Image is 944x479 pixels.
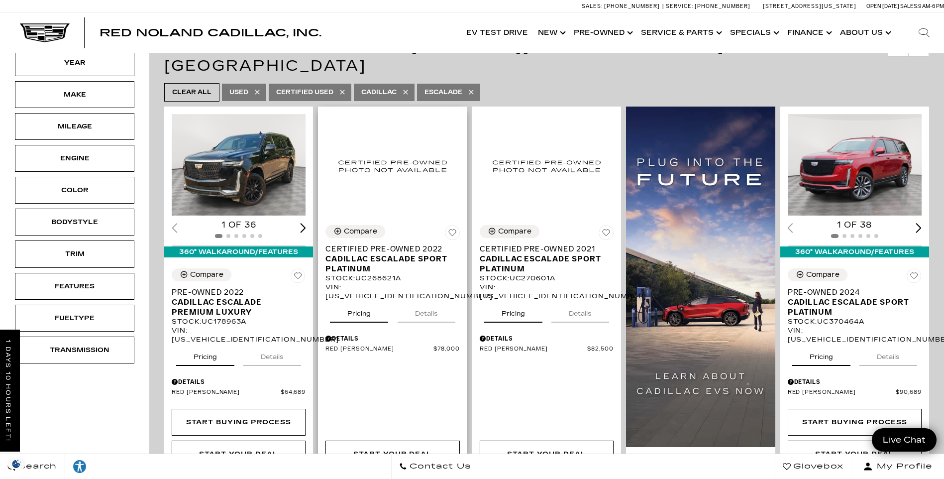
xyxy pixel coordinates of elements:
[325,283,459,301] div: VIN: [US_VEHICLE_IDENTIFICATION_NUMBER]
[15,305,134,332] div: FueltypeFueltype
[50,121,100,132] div: Mileage
[50,57,100,68] div: Year
[361,86,397,99] span: Cadillac
[199,449,278,460] div: Start Your Deal
[815,449,894,460] div: Start Your Deal
[325,244,452,254] span: Certified Pre-Owned 2022
[398,301,455,323] button: details tab
[65,454,95,479] a: Explore your accessibility options
[291,268,306,287] button: Save Vehicle
[243,344,301,366] button: details tab
[172,409,306,436] div: Start Buying Process
[65,459,95,474] div: Explore your accessibility options
[172,317,306,326] div: Stock : UC178963A
[15,337,134,363] div: TransmissionTransmission
[904,13,944,53] div: Search
[325,346,433,353] span: Red [PERSON_NAME]
[353,449,432,460] div: Start Your Deal
[788,220,922,231] div: 1 of 38
[587,346,614,353] span: $82,500
[725,13,782,53] a: Specials
[792,344,850,366] button: pricing tab
[763,3,856,9] a: [STREET_ADDRESS][US_STATE]
[172,220,306,231] div: 1 of 36
[391,454,479,479] a: Contact Us
[15,209,134,236] div: BodystyleBodystyle
[325,334,459,343] div: Pricing Details - Certified Pre-Owned 2022 Cadillac Escalade Sport Platinum
[900,3,918,9] span: Sales:
[176,344,234,366] button: pricing tab
[859,344,917,366] button: details tab
[775,454,851,479] a: Glovebox
[15,145,134,172] div: EngineEngine
[788,389,896,396] span: Red [PERSON_NAME]
[50,217,100,228] div: Bodystyle
[325,244,459,274] a: Certified Pre-Owned 2022Cadillac Escalade Sport Platinum
[582,3,603,9] span: Sales:
[424,86,462,99] span: Escalade
[100,28,321,38] a: Red Noland Cadillac, Inc.
[916,223,922,233] div: Next slide
[15,240,134,267] div: TrimTrim
[599,225,614,244] button: Save Vehicle
[695,3,750,9] span: [PHONE_NUMBER]
[802,417,907,428] div: Start Buying Process
[788,287,922,317] a: Pre-Owned 2024Cadillac Escalade Sport Platinum
[172,377,306,386] div: Pricing Details - Pre-Owned 2022 Cadillac Escalade Premium Luxury
[50,281,100,292] div: Features
[604,3,660,9] span: [PHONE_NUMBER]
[15,273,134,300] div: FeaturesFeatures
[480,334,614,343] div: Pricing Details - Certified Pre-Owned 2021 Cadillac Escalade Sport Platinum
[780,246,929,257] div: 360° WalkAround/Features
[662,3,753,9] a: Service: [PHONE_NUMBER]
[20,23,70,42] img: Cadillac Dark Logo with Cadillac White Text
[325,254,452,274] span: Cadillac Escalade Sport Platinum
[50,248,100,259] div: Trim
[15,81,134,108] div: MakeMake
[873,460,933,474] span: My Profile
[788,297,914,317] span: Cadillac Escalade Sport Platinum
[533,13,569,53] a: New
[325,225,385,238] button: Compare Vehicle
[788,409,922,436] div: Start Buying Process
[172,268,231,281] button: Compare Vehicle
[172,297,298,317] span: Cadillac Escalade Premium Luxury
[5,459,28,469] img: Opt-Out Icon
[433,346,460,353] span: $78,000
[325,274,459,283] div: Stock : UC268621A
[15,49,134,76] div: YearYear
[636,13,725,53] a: Service & Parts
[281,389,306,396] span: $64,689
[300,223,306,233] div: Next slide
[872,428,937,452] a: Live Chat
[172,326,306,344] div: VIN: [US_VEHICLE_IDENTIFICATION_NUMBER]
[498,227,531,236] div: Compare
[666,3,693,9] span: Service:
[788,441,922,468] div: Start Your Deal
[788,326,922,344] div: VIN: [US_VEHICLE_IDENTIFICATION_NUMBER]
[782,13,835,53] a: Finance
[480,274,614,283] div: Stock : UC270601A
[907,268,922,287] button: Save Vehicle
[325,346,459,353] a: Red [PERSON_NAME] $78,000
[50,185,100,196] div: Color
[480,283,614,301] div: VIN: [US_VEHICLE_IDENTIFICATION_NUMBER]
[344,227,377,236] div: Compare
[480,114,614,218] img: 2021 Cadillac Escalade Sport Platinum
[15,113,134,140] div: MileageMileage
[276,86,333,99] span: Certified Used
[50,313,100,324] div: Fueltype
[172,114,307,216] div: 1 / 2
[325,441,459,468] div: Start Your Deal
[330,301,388,323] button: pricing tab
[480,441,614,468] div: Start Your Deal
[172,114,307,216] img: 2022 Cadillac Escalade Premium Luxury 1
[172,86,211,99] span: Clear All
[896,389,922,396] span: $90,689
[878,434,931,446] span: Live Chat
[100,27,321,39] span: Red Noland Cadillac, Inc.
[480,244,614,274] a: Certified Pre-Owned 2021Cadillac Escalade Sport Platinum
[551,301,609,323] button: details tab
[50,345,100,356] div: Transmission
